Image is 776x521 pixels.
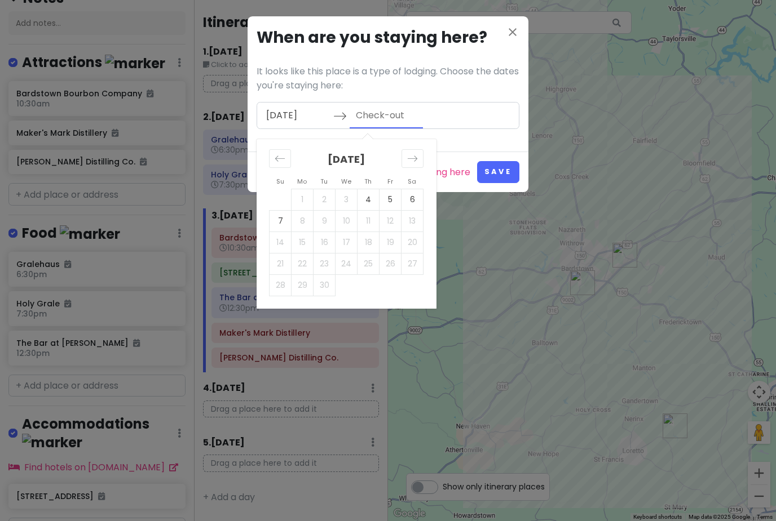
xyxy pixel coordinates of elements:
[341,177,351,186] small: We
[270,274,292,296] td: Not available. Sunday, September 28, 2025
[402,253,424,274] td: Not available. Saturday, September 27, 2025
[314,189,336,210] td: Not available. Tuesday, September 2, 2025
[402,149,424,168] div: Move forward to switch to the next month.
[292,231,314,253] td: Not available. Monday, September 15, 2025
[402,210,424,231] td: Not available. Saturday, September 13, 2025
[257,139,436,309] div: Calendar
[380,231,402,253] td: Not available. Friday, September 19, 2025
[477,161,519,183] button: Save
[257,25,519,51] h3: When are you staying here?
[364,177,372,186] small: Th
[350,103,423,128] input: Check-out
[292,274,314,296] td: Not available. Monday, September 29, 2025
[260,103,333,128] input: Check-in
[269,149,291,168] div: Move backward to switch to the previous month.
[292,210,314,231] td: Not available. Monday, September 8, 2025
[380,253,402,274] td: Not available. Friday, September 26, 2025
[336,210,358,231] td: Not available. Wednesday, September 10, 2025
[257,64,519,93] p: It looks like this place is a type of lodging. Choose the dates you're staying here:
[358,231,380,253] td: Not available. Thursday, September 18, 2025
[358,253,380,274] td: Not available. Thursday, September 25, 2025
[314,210,336,231] td: Not available. Tuesday, September 9, 2025
[380,189,402,210] td: Choose Friday, September 5, 2025 as your check-out date. It’s available.
[402,189,424,210] td: Choose Saturday, September 6, 2025 as your check-out date. It’s available.
[270,231,292,253] td: Not available. Sunday, September 14, 2025
[314,231,336,253] td: Not available. Tuesday, September 16, 2025
[314,253,336,274] td: Not available. Tuesday, September 23, 2025
[506,25,519,39] i: close
[297,177,307,186] small: Mo
[336,231,358,253] td: Not available. Wednesday, September 17, 2025
[270,210,292,231] td: Choose Sunday, September 7, 2025 as your check-out date. It’s available.
[506,25,519,41] button: Close
[328,152,365,166] strong: [DATE]
[314,274,336,296] td: Not available. Tuesday, September 30, 2025
[358,189,380,210] td: Choose Thursday, September 4, 2025 as your check-out date. It’s available.
[387,177,393,186] small: Fr
[320,177,328,186] small: Tu
[358,210,380,231] td: Not available. Thursday, September 11, 2025
[276,177,284,186] small: Su
[336,253,358,274] td: Not available. Wednesday, September 24, 2025
[380,210,402,231] td: Not available. Friday, September 12, 2025
[292,189,314,210] td: Not available. Monday, September 1, 2025
[336,189,358,210] td: Selected as start date. Wednesday, September 3, 2025
[292,253,314,274] td: Not available. Monday, September 22, 2025
[408,177,416,186] small: Sa
[402,231,424,253] td: Not available. Saturday, September 20, 2025
[270,253,292,274] td: Not available. Sunday, September 21, 2025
